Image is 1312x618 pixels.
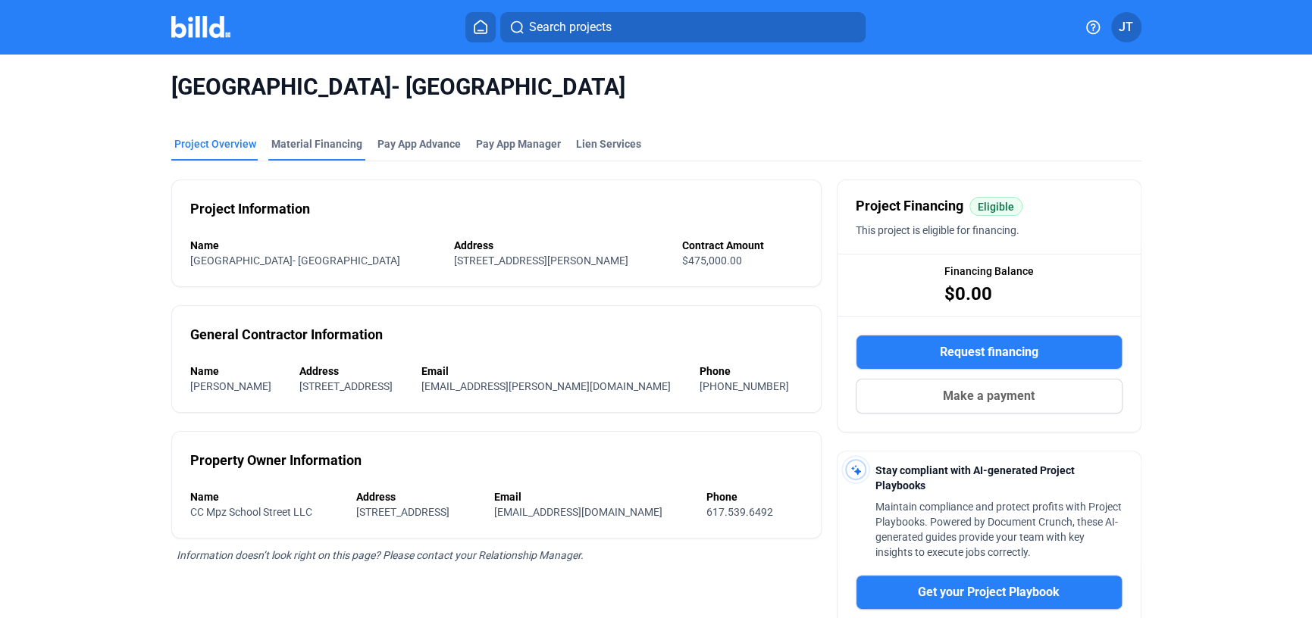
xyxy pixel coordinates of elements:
[356,489,479,504] div: Address
[969,197,1022,216] mat-chip: Eligible
[190,254,400,267] span: [GEOGRAPHIC_DATA]- [GEOGRAPHIC_DATA]
[856,195,963,217] span: Project Financing
[856,379,1123,414] button: Make a payment
[943,387,1035,405] span: Make a payment
[682,238,803,253] div: Contract Amount
[1111,12,1141,42] button: JT
[454,254,628,267] span: [STREET_ADDRESS][PERSON_NAME]
[271,136,362,151] div: Material Financing
[177,549,584,561] span: Information doesn’t look right on this page? Please contact your Relationship Manager.
[706,489,803,504] div: Phone
[190,324,383,345] div: General Contractor Information
[299,364,406,379] div: Address
[190,506,312,518] span: CC Mpz School Street LLC
[476,136,561,151] span: Pay App Manager
[190,489,342,504] div: Name
[576,136,641,151] div: Lien Services
[190,450,362,471] div: Property Owner Information
[856,335,1123,370] button: Request financing
[700,380,789,392] span: [PHONE_NUMBER]
[356,506,449,518] span: [STREET_ADDRESS]
[377,136,461,151] div: Pay App Advance
[918,583,1060,601] span: Get your Project Playbook
[944,282,992,306] span: $0.00
[500,12,866,42] button: Search projects
[875,501,1122,558] span: Maintain compliance and protect profits with Project Playbooks. Powered by Document Crunch, these...
[171,16,231,38] img: Billd Company Logo
[529,18,612,36] span: Search projects
[174,136,256,151] div: Project Overview
[944,264,1034,279] span: Financing Balance
[856,224,1019,236] span: This project is eligible for financing.
[190,364,285,379] div: Name
[190,198,310,220] div: Project Information
[190,380,271,392] span: [PERSON_NAME]
[421,364,684,379] div: Email
[421,380,671,392] span: [EMAIL_ADDRESS][PERSON_NAME][DOMAIN_NAME]
[190,238,439,253] div: Name
[706,506,773,518] span: 617.539.6492
[171,73,1141,101] span: [GEOGRAPHIC_DATA]- [GEOGRAPHIC_DATA]
[940,343,1038,361] span: Request financing
[875,464,1075,492] span: Stay compliant with AI-generated Project Playbooks
[700,364,803,379] div: Phone
[494,506,662,518] span: [EMAIL_ADDRESS][DOMAIN_NAME]
[856,575,1123,610] button: Get your Project Playbook
[494,489,692,504] div: Email
[1119,18,1133,36] span: JT
[682,254,742,267] span: $475,000.00
[454,238,667,253] div: Address
[299,380,393,392] span: [STREET_ADDRESS]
